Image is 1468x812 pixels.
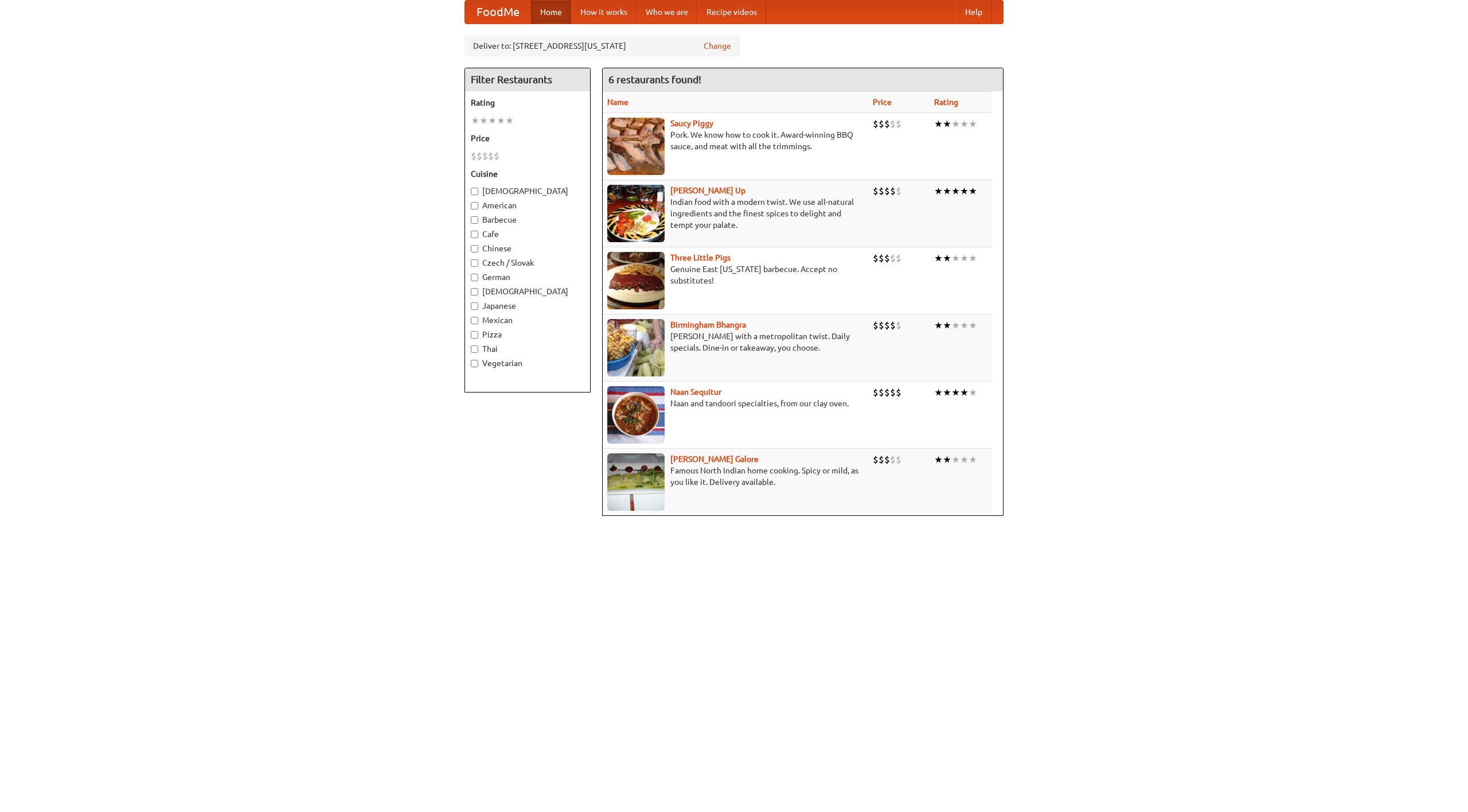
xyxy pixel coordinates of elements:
[951,319,960,332] li: ★
[951,252,960,265] li: ★
[471,185,584,197] label: [DEMOGRAPHIC_DATA]
[879,252,884,265] li: $
[670,119,713,128] b: Saucy Piggy
[482,150,488,162] li: $
[879,386,884,399] li: $
[607,118,665,175] img: saucy.jpg
[934,386,943,399] li: ★
[494,150,499,162] li: $
[607,398,864,409] p: Naan and tandoori specialties, from our clay oven.
[943,118,951,130] li: ★
[960,185,969,197] li: ★
[488,114,497,127] li: ★
[884,386,890,399] li: $
[471,345,478,353] input: Thai
[471,200,584,211] label: American
[607,252,665,309] img: littlepigs.jpg
[943,319,951,332] li: ★
[471,245,478,252] input: Chinese
[873,185,879,197] li: $
[884,319,890,332] li: $
[607,465,864,488] p: Famous North Indian home cooking. Spicy or mild, as you like it. Delivery available.
[607,319,665,376] img: bhangra.jpg
[464,36,740,56] div: Deliver to: [STREET_ADDRESS][US_STATE]
[934,98,958,107] a: Rating
[896,118,901,130] li: $
[607,129,864,152] p: Pork. We know how to cook it. Award-winning BBQ sauce, and meat with all the trimmings.
[879,319,884,332] li: $
[951,386,960,399] li: ★
[951,185,960,197] li: ★
[934,453,943,466] li: ★
[960,386,969,399] li: ★
[471,202,478,209] input: American
[943,386,951,399] li: ★
[879,118,884,130] li: $
[637,1,697,24] a: Who we are
[884,185,890,197] li: $
[471,271,584,283] label: German
[471,214,584,226] label: Barbecue
[890,453,896,466] li: $
[571,1,637,24] a: How it works
[465,1,531,24] a: FoodMe
[956,1,991,24] a: Help
[607,386,665,444] img: naansequitur.jpg
[471,274,478,281] input: German
[943,252,951,265] li: ★
[471,286,584,297] label: [DEMOGRAPHIC_DATA]
[890,118,896,130] li: $
[670,454,759,464] a: [PERSON_NAME] Galore
[704,40,731,52] a: Change
[873,118,879,130] li: $
[960,453,969,466] li: ★
[879,185,884,197] li: $
[471,358,584,369] label: Vegetarian
[884,252,890,265] li: $
[471,216,478,224] input: Barbecue
[896,453,901,466] li: $
[471,288,478,296] input: [DEMOGRAPHIC_DATA]
[471,228,584,240] label: Cafe
[471,343,584,355] label: Thai
[497,114,505,127] li: ★
[670,387,721,397] a: Naan Sequitur
[670,320,746,329] a: Birmingham Bhangra
[951,118,960,130] li: ★
[884,453,890,466] li: $
[896,252,901,265] li: $
[607,185,665,242] img: curryup.jpg
[890,185,896,197] li: $
[471,314,584,326] label: Mexican
[471,243,584,254] label: Chinese
[873,453,879,466] li: $
[896,185,901,197] li: $
[969,252,977,265] li: ★
[943,453,951,466] li: ★
[697,1,766,24] a: Recipe videos
[890,252,896,265] li: $
[969,386,977,399] li: ★
[471,231,478,238] input: Cafe
[505,114,514,127] li: ★
[471,259,478,267] input: Czech / Slovak
[896,386,901,399] li: $
[471,317,478,324] input: Mexican
[471,97,584,108] h5: Rating
[471,300,584,312] label: Japanese
[960,319,969,332] li: ★
[471,114,479,127] li: ★
[969,185,977,197] li: ★
[873,319,879,332] li: $
[670,186,745,195] a: [PERSON_NAME] Up
[873,386,879,399] li: $
[471,360,478,367] input: Vegetarian
[608,74,701,85] ng-pluralize: 6 restaurants found!
[890,386,896,399] li: $
[960,118,969,130] li: ★
[471,133,584,144] h5: Price
[934,252,943,265] li: ★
